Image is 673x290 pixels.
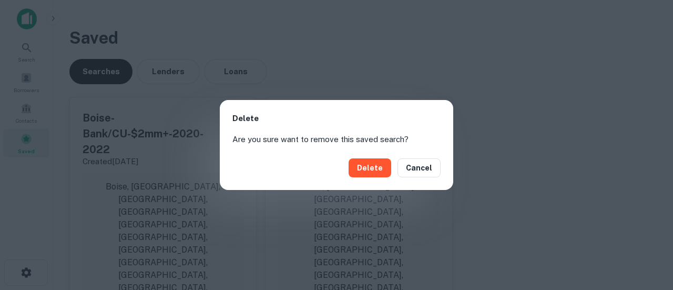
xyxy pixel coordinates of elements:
[397,158,441,177] button: Cancel
[620,206,673,256] iframe: Chat Widget
[220,133,453,146] div: Are you sure want to remove this saved search?
[349,158,391,177] button: Delete
[220,100,453,133] h2: Delete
